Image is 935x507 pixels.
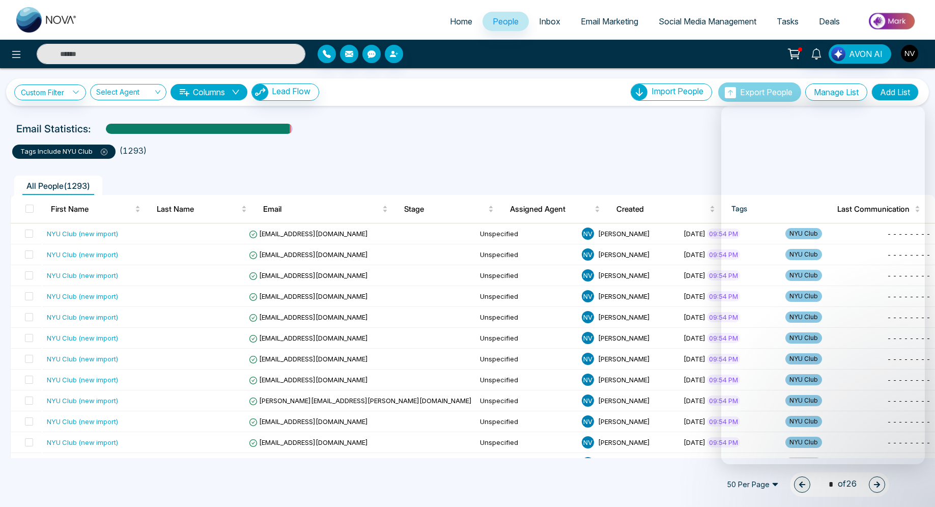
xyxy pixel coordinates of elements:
[396,195,502,223] th: Stage
[582,374,594,386] span: N V
[598,250,650,259] span: [PERSON_NAME]
[598,355,650,363] span: [PERSON_NAME]
[707,229,740,239] span: 09:54 PM
[616,203,707,215] span: Created
[598,334,650,342] span: [PERSON_NAME]
[598,417,650,426] span: [PERSON_NAME]
[47,375,119,385] div: NYU Club (new import)
[510,203,592,215] span: Assigned Agent
[900,472,925,497] iframe: Intercom live chat
[707,354,740,364] span: 09:54 PM
[157,203,239,215] span: Last Name
[252,84,268,100] img: Lead Flow
[47,312,119,322] div: NYU Club (new import)
[476,328,578,349] td: Unspecified
[120,145,147,157] li: ( 1293 )
[582,353,594,365] span: N V
[829,44,891,64] button: AVON AI
[47,416,119,427] div: NYU Club (new import)
[14,84,86,100] a: Custom Filter
[249,250,368,259] span: [EMAIL_ADDRESS][DOMAIN_NAME]
[249,334,368,342] span: [EMAIL_ADDRESS][DOMAIN_NAME]
[529,12,571,31] a: Inbox
[263,203,380,215] span: Email
[582,248,594,261] span: N V
[684,250,705,259] span: [DATE]
[707,312,740,322] span: 09:54 PM
[476,265,578,286] td: Unspecified
[582,311,594,323] span: N V
[651,86,703,96] span: Import People
[805,83,867,101] button: Manage List
[47,396,119,406] div: NYU Club (new import)
[571,12,648,31] a: Email Marketing
[476,307,578,328] td: Unspecified
[707,416,740,427] span: 09:54 PM
[476,432,578,453] td: Unspecified
[659,16,756,26] span: Social Media Management
[809,12,850,31] a: Deals
[22,181,94,191] span: All People ( 1293 )
[707,333,740,343] span: 09:54 PM
[476,411,578,432] td: Unspecified
[476,370,578,390] td: Unspecified
[819,16,840,26] span: Deals
[598,230,650,238] span: [PERSON_NAME]
[823,477,857,491] span: of 26
[582,332,594,344] span: N V
[582,228,594,240] span: N V
[831,47,845,61] img: Lead Flow
[476,244,578,265] td: Unspecified
[404,203,487,215] span: Stage
[707,291,740,301] span: 09:54 PM
[684,438,705,446] span: [DATE]
[598,397,650,405] span: [PERSON_NAME]
[476,390,578,411] td: Unspecified
[272,86,310,96] span: Lead Flow
[47,354,119,364] div: NYU Club (new import)
[684,376,705,384] span: [DATE]
[871,83,919,101] button: Add List
[47,249,119,260] div: NYU Club (new import)
[249,230,368,238] span: [EMAIL_ADDRESS][DOMAIN_NAME]
[582,395,594,407] span: N V
[855,10,929,33] img: Market-place.gif
[707,375,740,385] span: 09:54 PM
[598,313,650,321] span: [PERSON_NAME]
[450,16,472,26] span: Home
[581,16,638,26] span: Email Marketing
[476,223,578,244] td: Unspecified
[598,292,650,300] span: [PERSON_NAME]
[598,376,650,384] span: [PERSON_NAME]
[684,313,705,321] span: [DATE]
[718,82,801,102] button: Export People
[777,16,799,26] span: Tasks
[16,7,77,33] img: Nova CRM Logo
[249,397,472,405] span: [PERSON_NAME][EMAIL_ADDRESS][PERSON_NAME][DOMAIN_NAME]
[20,147,107,157] p: tags include NYU Club
[247,83,319,101] a: Lead FlowLead Flow
[249,376,368,384] span: [EMAIL_ADDRESS][DOMAIN_NAME]
[255,195,396,223] th: Email
[648,12,767,31] a: Social Media Management
[707,396,740,406] span: 09:54 PM
[608,195,723,223] th: Created
[720,476,786,493] span: 50 Per Page
[51,203,133,215] span: First Name
[47,270,119,280] div: NYU Club (new import)
[684,334,705,342] span: [DATE]
[493,16,519,26] span: People
[43,195,149,223] th: First Name
[16,121,91,136] p: Email Statistics:
[707,437,740,447] span: 09:54 PM
[502,195,608,223] th: Assigned Agent
[47,458,119,468] div: NYU Club (new import)
[767,12,809,31] a: Tasks
[582,269,594,281] span: N V
[249,271,368,279] span: [EMAIL_ADDRESS][DOMAIN_NAME]
[598,271,650,279] span: [PERSON_NAME]
[684,271,705,279] span: [DATE]
[476,286,578,307] td: Unspecified
[476,349,578,370] td: Unspecified
[901,45,918,62] img: User Avatar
